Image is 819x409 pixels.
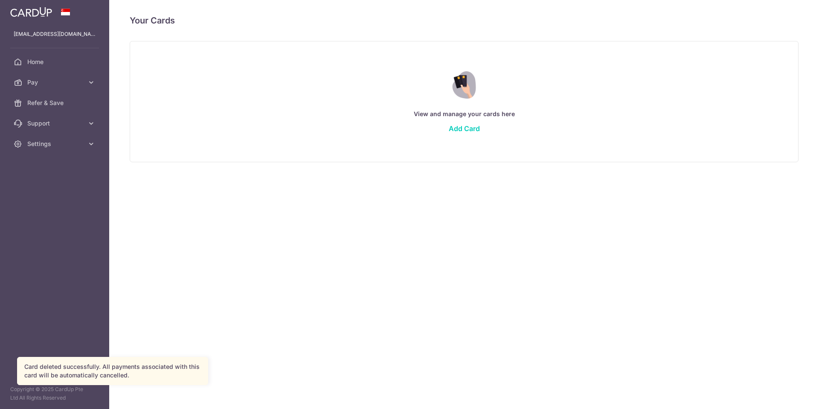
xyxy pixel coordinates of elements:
span: Refer & Save [27,99,84,107]
iframe: Opens a widget where you can find more information [764,383,810,405]
p: View and manage your cards here [147,109,781,119]
div: Card deleted successfully. All payments associated with this card will be automatically cancelled. [24,362,201,380]
h4: Your Cards [130,14,175,27]
span: Home [27,58,84,66]
span: Settings [27,140,84,148]
img: Credit Card [446,71,482,99]
a: Add Card [449,124,480,133]
span: Support [27,119,84,128]
img: CardUp [10,7,52,17]
span: Pay [27,78,84,87]
p: [EMAIL_ADDRESS][DOMAIN_NAME] [14,30,96,38]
